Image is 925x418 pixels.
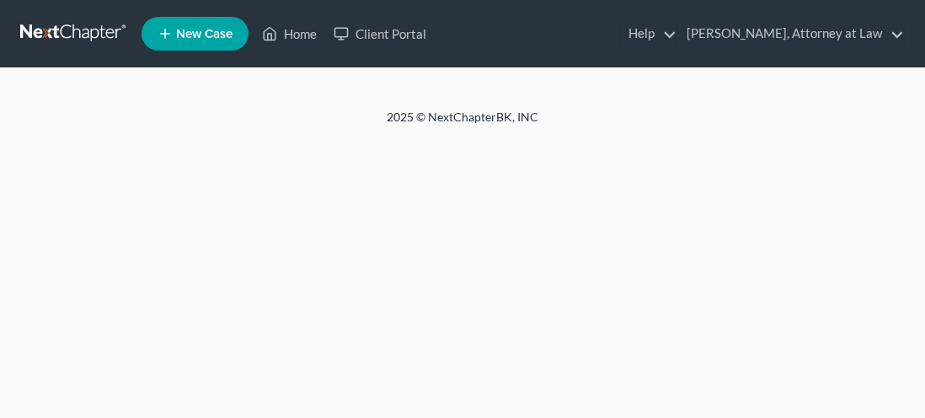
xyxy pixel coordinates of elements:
[678,19,904,49] a: [PERSON_NAME], Attorney at Law
[620,19,676,49] a: Help
[58,109,867,139] div: 2025 © NextChapterBK, INC
[142,17,249,51] new-legal-case-button: New Case
[254,19,325,49] a: Home
[325,19,435,49] a: Client Portal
